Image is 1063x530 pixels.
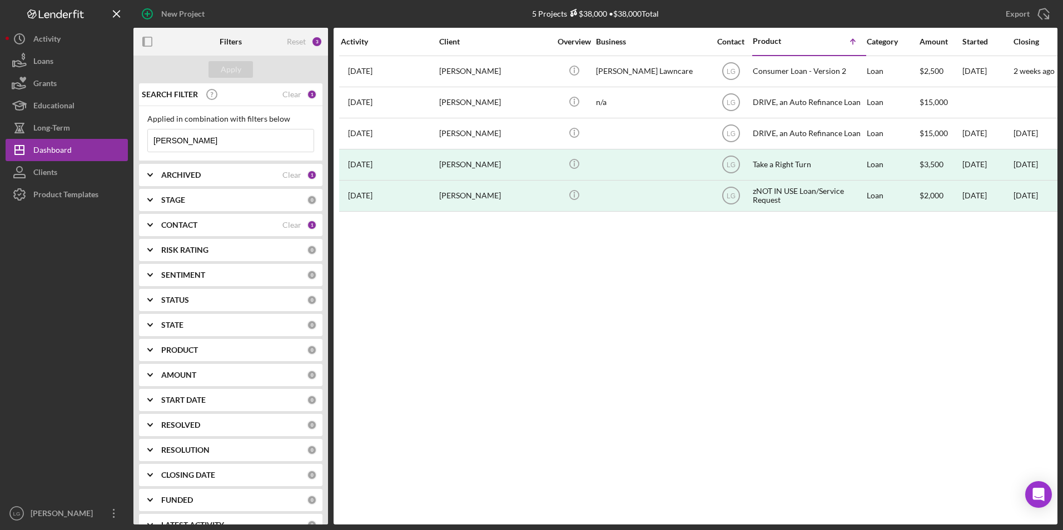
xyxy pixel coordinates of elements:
a: Long-Term [6,117,128,139]
button: Activity [6,28,128,50]
div: [PERSON_NAME] Lawncare [596,57,707,86]
div: Activity [341,37,438,46]
div: Amount [920,37,961,46]
div: 0 [307,195,317,205]
div: Business [596,37,707,46]
div: [DATE] [962,150,1012,179]
span: $2,500 [920,66,943,76]
b: RISK RATING [161,246,208,254]
div: zNOT IN USE Loan/Service Request [753,181,864,211]
div: $2,000 [920,181,961,211]
b: AMOUNT [161,371,196,379]
div: Overview [553,37,595,46]
div: 0 [307,470,317,480]
div: $38,000 [567,9,607,18]
text: LG [726,99,735,107]
button: Apply [208,61,253,78]
b: CONTACT [161,221,197,229]
div: Reset [287,37,306,46]
time: [DATE] [1014,128,1038,138]
b: CLOSING DATE [161,471,215,479]
time: 2025-07-23 15:27 [348,67,372,76]
div: 0 [307,420,317,430]
div: Loan [867,57,918,86]
div: Activity [33,28,61,53]
div: [DATE] [962,57,1012,86]
div: Contact [710,37,752,46]
button: LG[PERSON_NAME] [6,502,128,524]
button: Clients [6,161,128,183]
div: [DATE] [1014,191,1038,200]
span: $15,000 [920,97,948,107]
div: Product Templates [33,183,98,208]
b: PRODUCT [161,346,198,354]
div: Dashboard [33,139,72,164]
div: 3 [311,36,322,47]
div: 0 [307,395,317,405]
div: [DATE] [962,119,1012,148]
a: Dashboard [6,139,128,161]
div: 1 [307,220,317,230]
b: START DATE [161,396,206,404]
div: Loans [33,50,53,75]
b: STATUS [161,296,189,304]
div: Loan [867,119,918,148]
div: 5 Projects • $38,000 Total [532,9,659,18]
div: [PERSON_NAME] [439,150,550,179]
div: Take a Right Turn [753,150,864,179]
text: LG [726,192,735,200]
div: [PERSON_NAME] [439,119,550,148]
div: New Project [161,3,205,25]
div: 0 [307,320,317,330]
div: 0 [307,295,317,305]
div: 0 [307,520,317,530]
div: 0 [307,345,317,355]
div: Category [867,37,918,46]
button: New Project [133,3,216,25]
time: 2025-01-07 20:09 [348,160,372,169]
div: Export [1006,3,1030,25]
time: 2022-12-12 15:24 [348,129,372,138]
time: 2023-04-16 22:54 [348,191,372,200]
div: 0 [307,370,317,380]
a: Grants [6,72,128,94]
b: Filters [220,37,242,46]
div: 0 [307,270,317,280]
div: [PERSON_NAME] [28,502,100,527]
button: Loans [6,50,128,72]
b: SENTIMENT [161,271,205,279]
div: Clear [282,90,301,99]
time: 2 weeks ago [1014,66,1055,76]
b: STATE [161,321,183,329]
div: Started [962,37,1012,46]
div: 0 [307,445,317,455]
div: Grants [33,72,57,97]
div: 0 [307,495,317,505]
div: 1 [307,89,317,99]
div: Long-Term [33,117,70,142]
span: $15,000 [920,128,948,138]
div: Loan [867,181,918,211]
text: LG [726,130,735,138]
div: Apply [221,61,241,78]
div: Consumer Loan - Version 2 [753,57,864,86]
div: Clear [282,221,301,229]
div: DRIVE, an Auto Refinance Loan [753,119,864,148]
button: Product Templates [6,183,128,206]
div: DRIVE, an Auto Refinance Loan [753,88,864,117]
text: LG [13,511,21,517]
button: Educational [6,94,128,117]
b: STAGE [161,196,185,204]
b: RESOLUTION [161,446,210,454]
text: LG [726,68,735,76]
div: $3,500 [920,150,961,179]
b: FUNDED [161,496,193,504]
b: SEARCH FILTER [142,90,198,99]
b: ARCHIVED [161,171,201,179]
div: Loan [867,150,918,179]
div: n/a [596,88,707,117]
